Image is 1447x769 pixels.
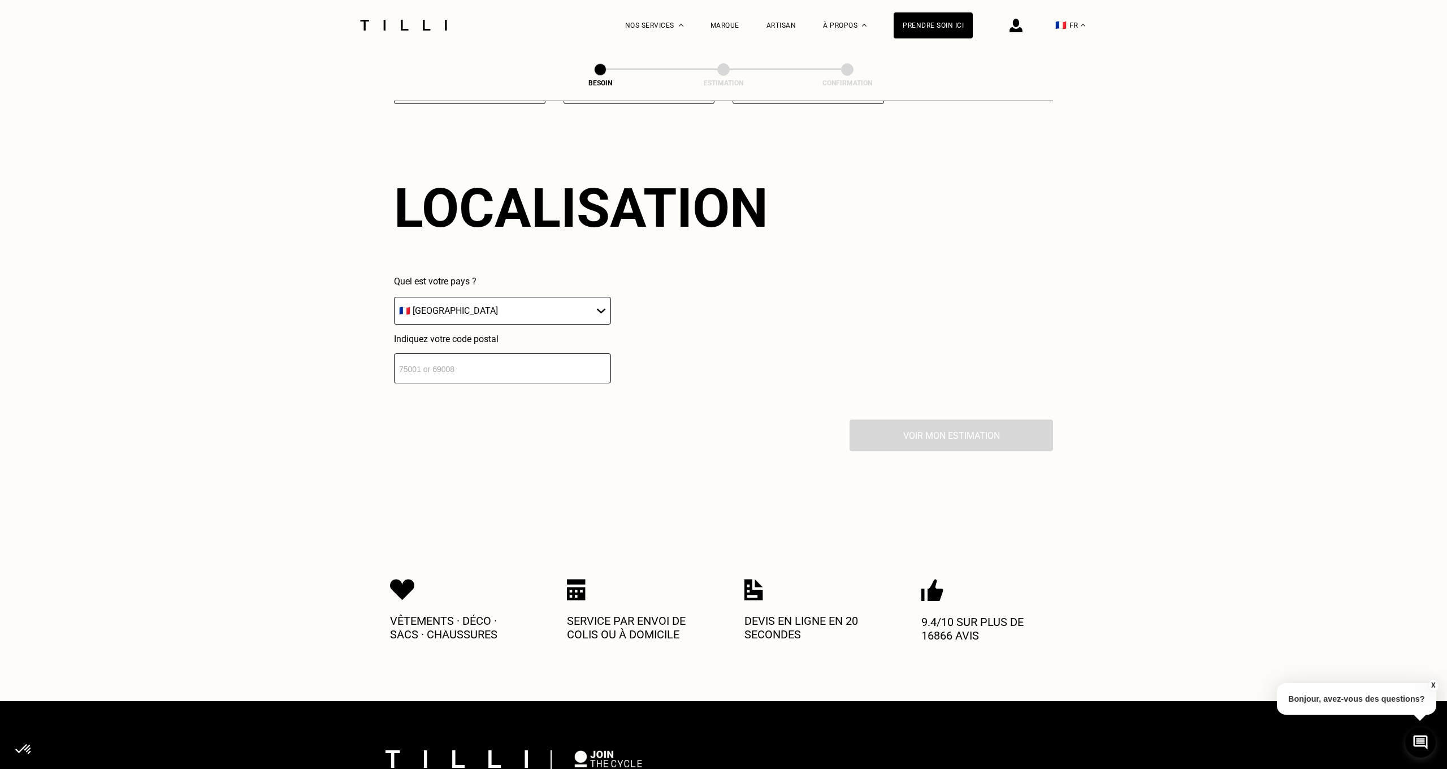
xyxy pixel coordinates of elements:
[394,353,611,383] input: 75001 or 69008
[567,614,703,641] p: Service par envoi de colis ou à domicile
[394,334,611,344] p: Indiquez votre code postal
[710,21,739,29] a: Marque
[862,24,867,27] img: Menu déroulant à propos
[1010,19,1023,32] img: icône connexion
[1427,679,1439,692] button: X
[1277,683,1436,715] p: Bonjour, avez-vous des questions?
[921,615,1057,642] p: 9.4/10 sur plus de 16866 avis
[921,579,943,602] img: Icon
[567,579,586,600] img: Icon
[574,750,642,767] img: logo Join The Cycle
[667,79,780,87] div: Estimation
[766,21,796,29] a: Artisan
[394,276,611,287] p: Quel est votre pays ?
[744,614,880,641] p: Devis en ligne en 20 secondes
[1055,20,1067,31] span: 🇫🇷
[744,579,763,600] img: Icon
[356,20,451,31] img: Logo du service de couturière Tilli
[544,79,657,87] div: Besoin
[394,176,768,240] div: Localisation
[1081,24,1085,27] img: menu déroulant
[791,79,904,87] div: Confirmation
[390,579,415,600] img: Icon
[894,12,973,38] a: Prendre soin ici
[385,750,528,768] img: logo Tilli
[679,24,683,27] img: Menu déroulant
[390,614,526,641] p: Vêtements · Déco · Sacs · Chaussures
